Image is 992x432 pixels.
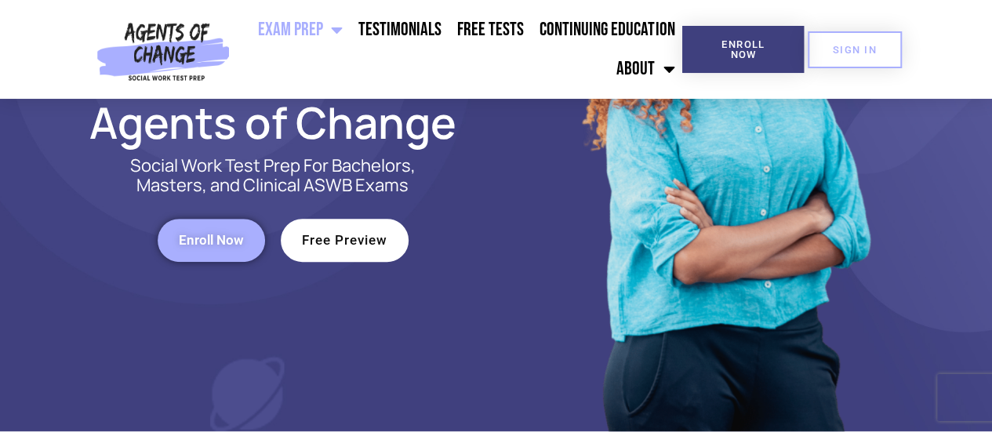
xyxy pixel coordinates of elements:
a: About [609,49,682,89]
a: Testimonials [351,10,449,49]
span: Enroll Now [707,39,779,60]
p: Social Work Test Prep For Bachelors, Masters, and Clinical ASWB Exams [112,156,434,195]
nav: Menu [236,10,682,89]
span: Free Preview [302,234,387,247]
span: SIGN IN [833,45,877,55]
a: Enroll Now [682,26,804,73]
a: SIGN IN [808,31,902,68]
a: Exam Prep [250,10,351,49]
h2: Agents of Change [49,104,496,140]
a: Free Tests [449,10,532,49]
span: Enroll Now [179,234,244,247]
a: Enroll Now [158,219,265,262]
a: Continuing Education [532,10,682,49]
a: Free Preview [281,219,409,262]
